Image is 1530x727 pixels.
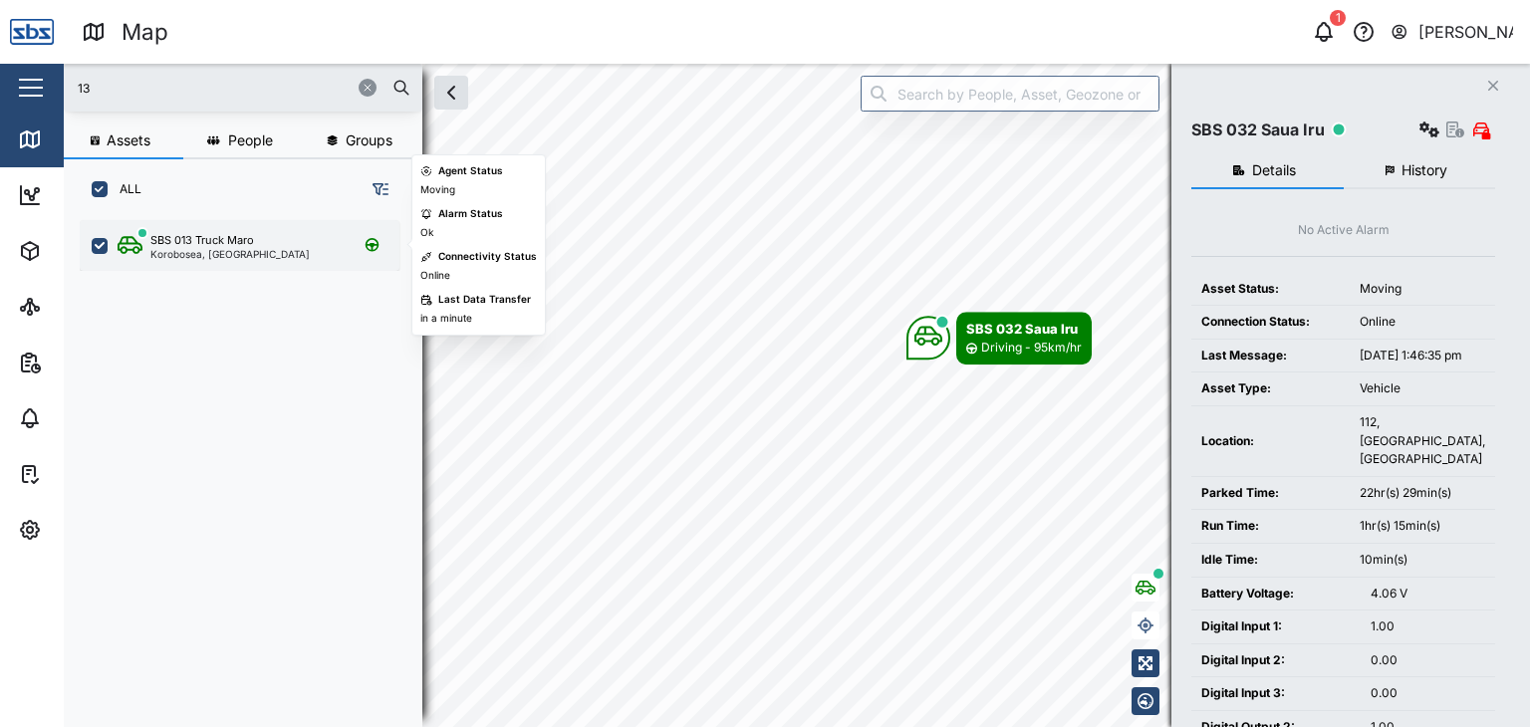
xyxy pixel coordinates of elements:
div: Connectivity Status [438,249,537,265]
img: Main Logo [10,10,54,54]
div: Online [1360,313,1485,332]
div: Last Data Transfer [438,292,531,308]
div: Map marker [906,312,1092,364]
div: 4.06 V [1371,585,1485,604]
div: 0.00 [1371,684,1485,703]
span: Groups [346,133,392,147]
span: Details [1252,163,1296,177]
div: Ok [420,225,433,241]
div: Assets [52,240,114,262]
div: Digital Input 1: [1201,617,1351,636]
div: Run Time: [1201,517,1340,536]
span: People [228,133,273,147]
div: 112, [GEOGRAPHIC_DATA], [GEOGRAPHIC_DATA] [1360,413,1485,469]
div: Map [52,128,97,150]
label: ALL [108,181,141,197]
div: Asset Status: [1201,280,1340,299]
div: 10min(s) [1360,551,1485,570]
div: Battery Voltage: [1201,585,1351,604]
div: [PERSON_NAME] [1418,20,1514,45]
div: Digital Input 2: [1201,651,1351,670]
div: Settings [52,519,123,541]
canvas: Map [64,64,1530,727]
span: History [1402,163,1447,177]
div: Moving [1360,280,1485,299]
div: Map [122,15,168,50]
div: Tasks [52,463,107,485]
div: 1hr(s) 15min(s) [1360,517,1485,536]
div: in a minute [420,311,472,327]
div: Dashboard [52,184,141,206]
input: Search by People, Asset, Geozone or Place [861,76,1159,112]
div: 0.00 [1371,651,1485,670]
div: SBS 032 Saua Iru [1191,118,1325,142]
div: Last Message: [1201,347,1340,365]
div: Alarms [52,407,114,429]
div: Korobosea, [GEOGRAPHIC_DATA] [150,249,310,259]
div: Agent Status [438,163,503,179]
span: Assets [107,133,150,147]
div: 1.00 [1371,617,1485,636]
div: Alarm Status [438,206,503,222]
div: Connection Status: [1201,313,1340,332]
div: No Active Alarm [1298,221,1390,240]
input: Search assets or drivers [76,73,410,103]
div: 1 [1330,10,1346,26]
div: Sites [52,296,100,318]
div: 22hr(s) 29min(s) [1360,484,1485,503]
div: Moving [420,182,455,198]
div: grid [80,213,421,711]
div: Driving - 95km/hr [981,339,1082,358]
div: Asset Type: [1201,379,1340,398]
div: Reports [52,352,120,373]
div: SBS 013 Truck Maro [150,232,254,249]
div: Idle Time: [1201,551,1340,570]
div: Digital Input 3: [1201,684,1351,703]
button: [PERSON_NAME] [1390,18,1514,46]
div: SBS 032 Saua Iru [966,319,1082,339]
div: Vehicle [1360,379,1485,398]
div: [DATE] 1:46:35 pm [1360,347,1485,365]
div: Location: [1201,432,1340,451]
div: Parked Time: [1201,484,1340,503]
div: Online [420,268,450,284]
